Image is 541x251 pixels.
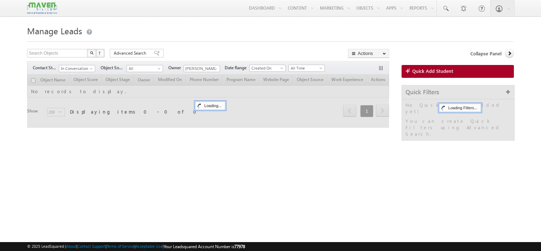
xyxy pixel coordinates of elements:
[168,65,184,71] span: Owner
[136,244,163,249] a: Acceptable Use
[225,65,249,71] span: Date Range
[164,244,245,249] span: Your Leadsquared Account Number is
[234,244,245,249] span: 77978
[210,65,219,72] a: Show All Items
[59,65,93,72] span: In Conversation
[96,49,104,57] button: ?
[470,50,501,57] span: Collapse Panel
[249,65,286,72] a: Created On
[348,49,389,58] button: Actions
[27,243,245,250] span: © 2025 LeadSquared | | | | |
[184,65,220,72] input: Type to Search
[250,65,284,71] span: Created On
[66,244,76,249] a: About
[289,65,325,72] a: All Time
[402,65,514,78] a: Quick Add Student
[77,244,106,249] a: Contact Support
[114,50,148,56] span: Advanced Search
[33,65,59,71] span: Contact Stage
[127,65,161,72] span: All
[195,101,225,110] div: Loading...
[289,65,323,71] span: All Time
[412,68,453,74] span: Quick Add Student
[101,65,127,71] span: Object Source
[27,2,57,14] img: Custom Logo
[27,25,82,36] span: Manage Leads
[439,104,481,112] div: Loading Filters...
[59,65,95,72] a: In Conversation
[90,51,93,55] img: Search
[127,65,163,72] a: All
[98,50,102,56] span: ?
[107,244,134,249] a: Terms of Service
